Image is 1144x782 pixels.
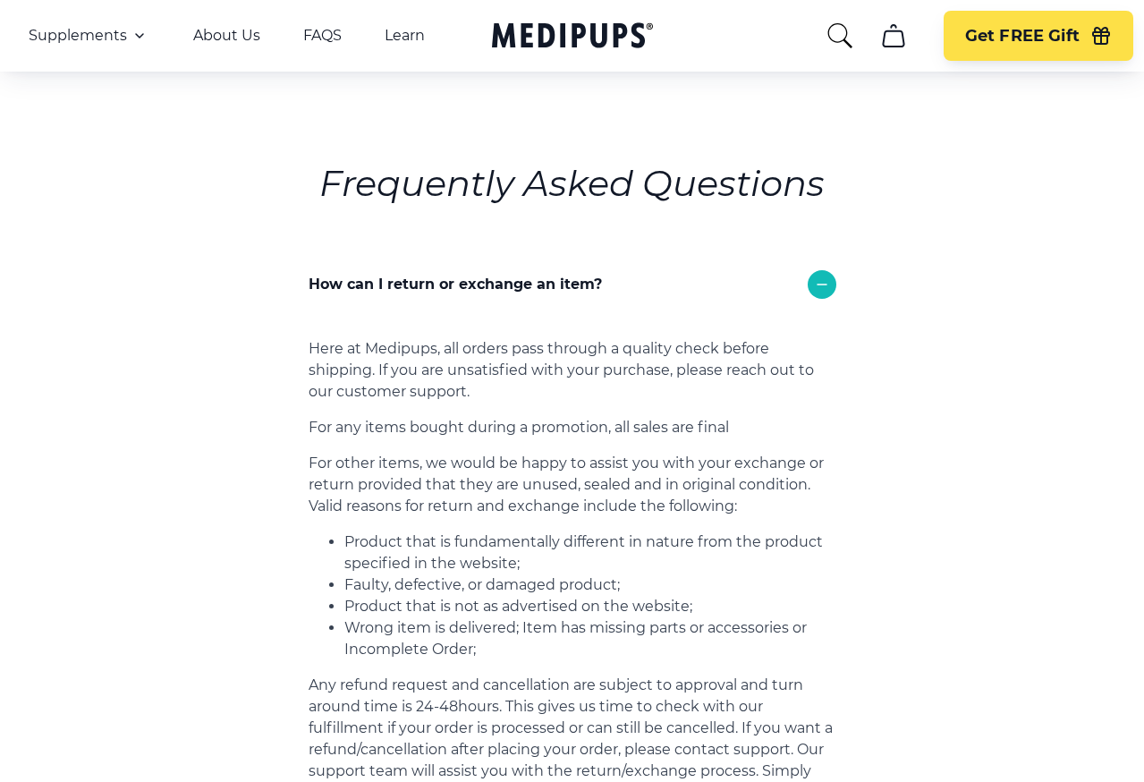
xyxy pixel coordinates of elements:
[344,596,836,617] li: Product that is not as advertised on the website;
[492,19,653,55] a: Medipups
[385,27,425,45] a: Learn
[344,531,836,574] li: Product that is fundamentally different in nature from the product specified in the website;
[29,27,127,45] span: Supplements
[193,27,260,45] a: About Us
[309,157,836,209] h6: Frequently Asked Questions
[309,453,836,517] p: For other items, we would be happy to assist you with your exchange or return provided that they ...
[872,14,915,57] button: cart
[344,574,836,596] li: Faulty, defective, or damaged product;
[309,417,836,438] p: For any items bought during a promotion, all sales are final
[309,338,836,403] p: Here at Medipups, all orders pass through a quality check before shipping. If you are unsatisfied...
[29,25,150,47] button: Supplements
[944,11,1133,61] button: Get FREE Gift
[309,274,602,295] p: How can I return or exchange an item?
[344,617,836,660] li: Wrong item is delivered; Item has missing parts or accessories or Incomplete Order;
[303,27,342,45] a: FAQS
[826,21,854,50] button: search
[965,26,1080,47] span: Get FREE Gift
